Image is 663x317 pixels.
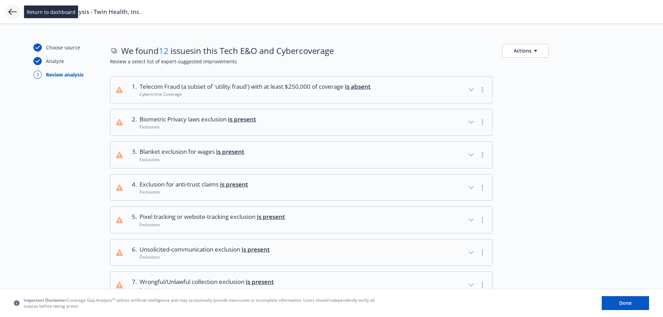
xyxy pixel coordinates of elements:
button: 3.Blanket exclusion for wages is presentExclusions [110,142,492,168]
span: Pixel tracking or website-tracking exclusion [140,212,285,221]
button: Actions [502,43,548,58]
button: Done [602,296,649,310]
span: Coverage Gap Analysis - Twin Health, Inc. [25,8,141,16]
div: Exclusions [140,124,256,130]
span: Important Disclaimer: [24,297,67,303]
span: is present [216,148,244,156]
div: 1 . [128,82,137,97]
div: 5 . [128,212,137,228]
button: 5.Pixel tracking or website-tracking exclusion is presentExclusions [110,207,492,233]
div: Choose source [46,44,80,51]
span: Biometric Privacy laws exclusion [140,115,256,124]
span: is present [228,115,256,123]
span: is present [257,213,285,221]
span: Exclusion for anti-trust claims [140,180,248,189]
div: Analyze [46,57,64,65]
button: 1.Telecom Fraud (a subset of 'utility fraud') with at least $250,000 of coverage is absentCybercr... [110,77,492,103]
button: 7.Wrongful/Unlawful collection exclusion is presentExclusions [110,272,492,298]
span: Blanket exclusion for wages [140,147,244,156]
span: Unsolicited-communication exclusion [140,245,270,254]
span: Done [619,300,632,306]
span: is absent [345,82,371,90]
button: Actions [502,44,548,58]
span: Wrongful/Unlawful collection exclusion [140,277,274,286]
div: 3 [33,71,42,79]
div: 4 . [128,180,137,195]
span: Coverage Gap Analysis™ utilizes artificial intelligence and may occasionally provide inaccurate o... [24,297,379,309]
div: 7 . [128,277,137,293]
div: Exclusions [140,222,285,228]
span: We found issues in this Tech E&O and Cyber coverage [121,45,334,57]
button: 2.Biometric Privacy laws exclusion is presentExclusions [110,109,492,136]
span: is present [220,180,248,188]
span: Return to dashboard [27,8,76,16]
div: 3 . [128,147,137,163]
span: is present [246,278,274,286]
span: 12 [159,45,168,56]
div: Review analysis [46,71,84,78]
div: Exclusions [140,254,270,260]
span: Telecom Fraud (a subset of 'utility fraud') with at least $250,000 of coverage [140,82,371,91]
span: is present [242,245,270,253]
button: 4.Exclusion for anti-trust claims is presentExclusions [110,174,492,201]
div: 6 . [128,245,137,260]
button: 6.Unsolicited-communication exclusion is presentExclusions [110,239,492,266]
div: Cybercrime Coverage [140,91,371,97]
div: 2 . [128,115,137,130]
div: Exclusions [140,157,244,163]
div: Exclusions [140,189,248,195]
div: Exclusions [140,287,274,293]
span: Review a select list of expert-suggested improvements [110,58,630,65]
